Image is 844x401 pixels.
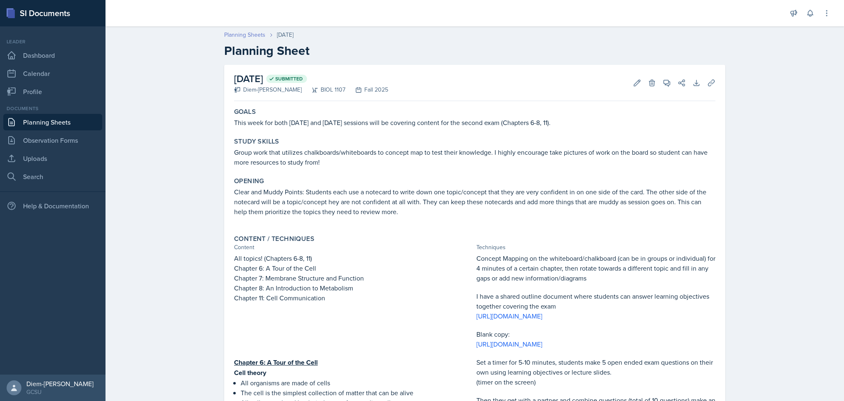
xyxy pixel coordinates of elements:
p: Clear and Muddy Points: Students each use a notecard to write down one topic/concept that they ar... [234,187,715,217]
p: The cell is the simplest collection of matter that can be alive [241,388,473,398]
div: Techniques [476,243,715,252]
a: Search [3,168,102,185]
div: Fall 2025 [345,85,388,94]
p: Chapter 8: An Introduction to Metabolism [234,283,473,293]
strong: Cell theory [234,368,266,377]
u: Chapter 6: A Tour of the Cell [234,358,318,367]
a: Observation Forms [3,132,102,149]
label: Study Skills [234,137,279,146]
p: Concept Mapping on the whiteboard/chalkboard (can be in groups or individual) for 4 minutes of a ... [476,253,715,283]
p: This week for both [DATE] and [DATE] sessions will be covering content for the second exam (Chapt... [234,118,715,127]
p: Chapter 7: Membrane Structure and Function [234,273,473,283]
a: Uploads [3,150,102,167]
p: All topics! (Chapters 6-8, 11) [234,253,473,263]
p: Chapter 11: Cell Communication [234,293,473,303]
p: I have a shared outline document where students can answer learning objectives together covering ... [476,291,715,311]
a: Planning Sheets [224,31,265,39]
p: Group work that utilizes chalkboards/whiteboards to concept map to test their knowledge. I highly... [234,147,715,167]
div: BIOL 1107 [302,85,345,94]
a: [URL][DOMAIN_NAME] [476,311,542,321]
span: Submitted [275,75,303,82]
div: Help & Documentation [3,198,102,214]
div: GCSU [26,388,94,396]
p: Set a timer for 5-10 minutes, students make 5 open ended exam questions on their own using learni... [476,357,715,377]
div: Diem-[PERSON_NAME] [234,85,302,94]
div: [DATE] [277,31,293,39]
a: Planning Sheets [3,114,102,130]
h2: Planning Sheet [224,43,725,58]
div: Diem-[PERSON_NAME] [26,380,94,388]
label: Goals [234,108,256,116]
label: Opening [234,177,264,185]
div: Content [234,243,473,252]
a: Profile [3,83,102,100]
p: (timer on the screen) [476,377,715,387]
h2: [DATE] [234,71,388,86]
a: Calendar [3,65,102,82]
p: All organisms are made of cells [241,378,473,388]
a: Dashboard [3,47,102,64]
label: Content / Techniques [234,235,314,243]
p: Chapter 6: A Tour of the Cell [234,263,473,273]
div: Documents [3,105,102,112]
div: Leader [3,38,102,45]
p: Blank copy: [476,329,715,339]
a: [URL][DOMAIN_NAME] [476,340,542,349]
